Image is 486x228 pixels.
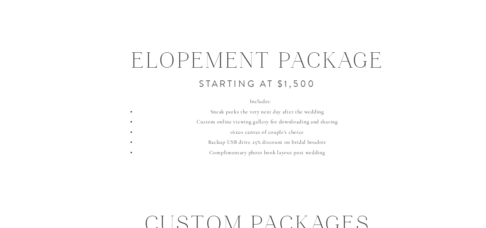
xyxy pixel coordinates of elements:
[124,97,397,107] div: Includes:
[117,78,398,115] h3: Starting at $1,500
[136,137,397,148] li: Backup USB drive 25% discount on bridal boudoir
[136,117,397,127] li: Custom online viewing gallery for downloading and sharing
[136,148,397,158] li: Complimentary photo book layout post wedding
[136,107,397,117] li: Sneak peeks the very next day after the wedding
[136,127,397,138] li: 16x20 canvas of couple's choice
[72,46,443,70] h1: elopement package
